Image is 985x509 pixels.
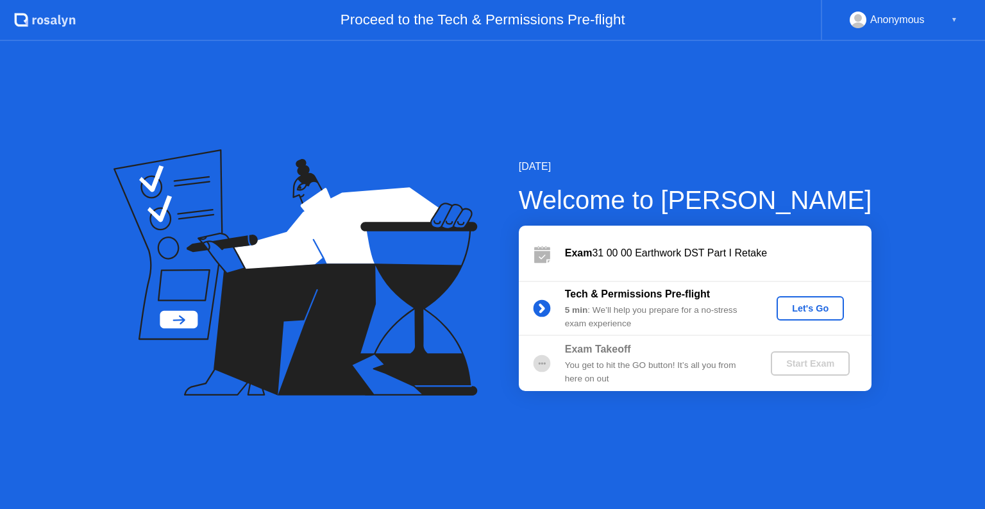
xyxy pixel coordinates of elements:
div: [DATE] [519,159,872,174]
div: Let's Go [782,303,839,313]
div: : We’ll help you prepare for a no-stress exam experience [565,304,750,330]
b: Exam Takeoff [565,344,631,355]
div: 31 00 00 Earthwork DST Part I Retake [565,246,871,261]
div: ▼ [951,12,957,28]
div: Anonymous [870,12,925,28]
div: Welcome to [PERSON_NAME] [519,181,872,219]
div: Start Exam [776,358,845,369]
b: 5 min [565,305,588,315]
b: Tech & Permissions Pre-flight [565,288,710,299]
button: Let's Go [777,296,844,321]
button: Start Exam [771,351,850,376]
b: Exam [565,247,593,258]
div: You get to hit the GO button! It’s all you from here on out [565,359,750,385]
